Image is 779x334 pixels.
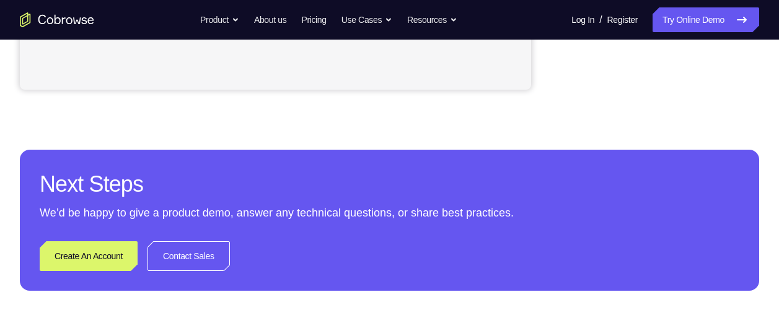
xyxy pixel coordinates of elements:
[407,7,457,32] button: Resources
[254,7,286,32] a: About us
[40,169,739,199] h2: Next Steps
[200,7,239,32] button: Product
[40,204,739,221] p: We’d be happy to give a product demo, answer any technical questions, or share best practices.
[341,7,392,32] button: Use Cases
[607,7,638,32] a: Register
[599,12,602,27] span: /
[20,12,94,27] a: Go to the home page
[40,241,138,271] a: Create An Account
[301,7,326,32] a: Pricing
[571,7,594,32] a: Log In
[147,241,230,271] a: Contact Sales
[653,7,759,32] a: Try Online Demo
